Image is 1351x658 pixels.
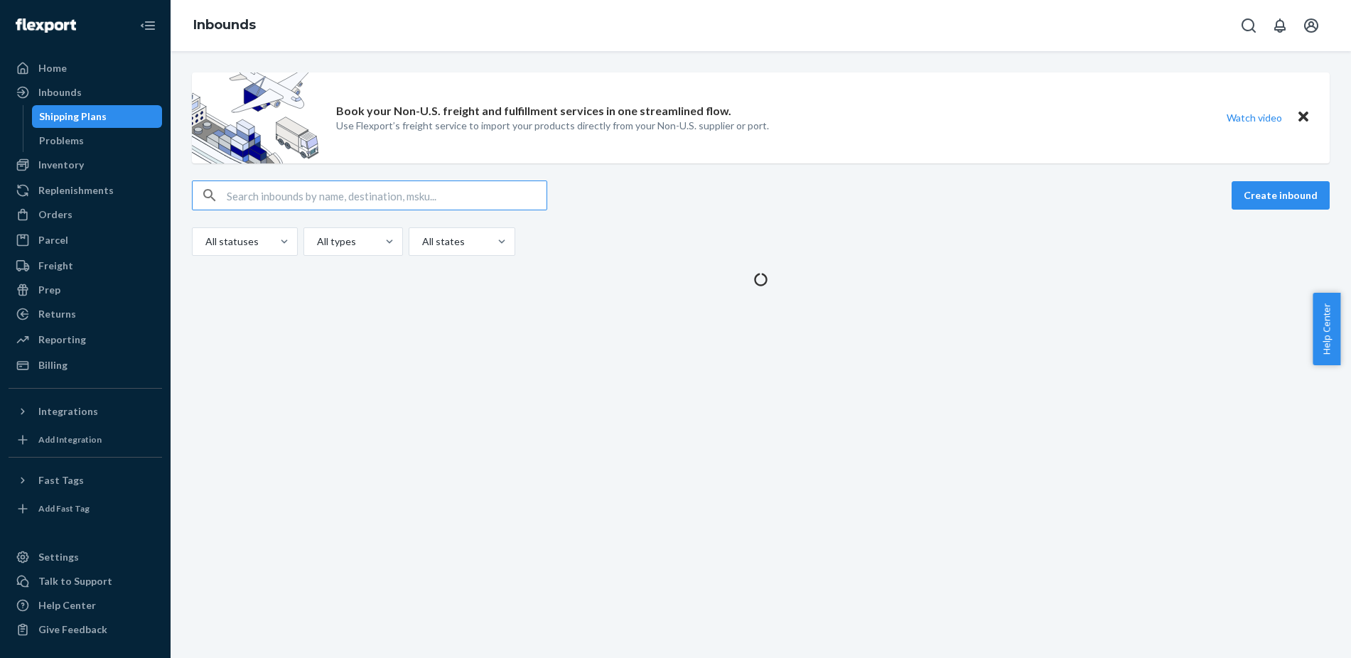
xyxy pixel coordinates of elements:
[9,400,162,423] button: Integrations
[38,283,60,297] div: Prep
[9,428,162,451] a: Add Integration
[182,5,267,46] ol: breadcrumbs
[336,119,769,133] p: Use Flexport’s freight service to import your products directly from your Non-U.S. supplier or port.
[38,333,86,347] div: Reporting
[1232,181,1330,210] button: Create inbound
[1217,107,1291,128] button: Watch video
[9,546,162,568] a: Settings
[9,57,162,80] a: Home
[9,570,162,593] a: Talk to Support
[9,179,162,202] a: Replenishments
[1313,293,1340,365] button: Help Center
[1297,11,1325,40] button: Open account menu
[38,433,102,446] div: Add Integration
[9,254,162,277] a: Freight
[38,307,76,321] div: Returns
[9,354,162,377] a: Billing
[38,404,98,419] div: Integrations
[9,153,162,176] a: Inventory
[9,469,162,492] button: Fast Tags
[39,109,107,124] div: Shipping Plans
[421,234,422,249] input: All states
[9,203,162,226] a: Orders
[193,17,256,33] a: Inbounds
[204,234,205,249] input: All statuses
[9,279,162,301] a: Prep
[38,574,112,588] div: Talk to Support
[38,85,82,99] div: Inbounds
[38,598,96,613] div: Help Center
[1266,11,1294,40] button: Open notifications
[9,594,162,617] a: Help Center
[1294,107,1313,128] button: Close
[9,328,162,351] a: Reporting
[38,207,72,222] div: Orders
[38,473,84,487] div: Fast Tags
[38,502,90,514] div: Add Fast Tag
[16,18,76,33] img: Flexport logo
[39,134,84,148] div: Problems
[38,183,114,198] div: Replenishments
[9,81,162,104] a: Inbounds
[9,618,162,641] button: Give Feedback
[134,11,162,40] button: Close Navigation
[336,103,731,119] p: Book your Non-U.S. freight and fulfillment services in one streamlined flow.
[32,105,163,128] a: Shipping Plans
[38,358,68,372] div: Billing
[227,181,547,210] input: Search inbounds by name, destination, msku...
[9,303,162,325] a: Returns
[9,229,162,252] a: Parcel
[1234,11,1263,40] button: Open Search Box
[38,158,84,172] div: Inventory
[38,259,73,273] div: Freight
[38,622,107,637] div: Give Feedback
[38,233,68,247] div: Parcel
[9,497,162,520] a: Add Fast Tag
[32,129,163,152] a: Problems
[316,234,317,249] input: All types
[38,61,67,75] div: Home
[38,550,79,564] div: Settings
